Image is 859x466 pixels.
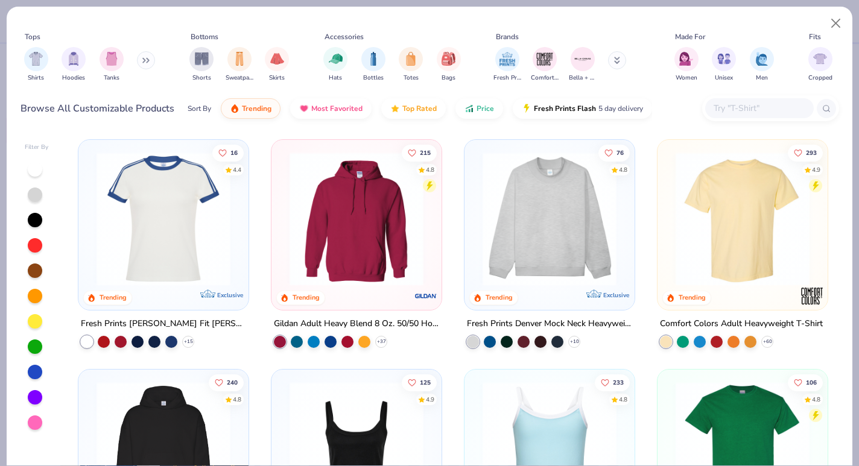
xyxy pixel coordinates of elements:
[755,52,769,66] img: Men Image
[569,74,597,83] span: Bella + Canvas
[184,338,193,345] span: + 15
[284,152,429,286] img: 01756b78-01f6-4cc6-8d8a-3c30c1a0c8ac
[717,52,731,66] img: Unisex Image
[493,47,521,83] div: filter for Fresh Prints
[62,74,85,83] span: Hoodies
[619,165,627,174] div: 4.8
[399,47,423,83] button: filter button
[806,150,817,156] span: 293
[477,104,494,113] span: Price
[363,74,384,83] span: Bottles
[574,50,592,68] img: Bella + Canvas Image
[712,47,736,83] div: filter for Unisex
[598,144,630,161] button: Like
[808,47,832,83] button: filter button
[670,152,816,286] img: 029b8af0-80e6-406f-9fdc-fdf898547912
[191,31,218,42] div: Bottoms
[381,98,446,119] button: Top Rated
[788,144,823,161] button: Like
[189,47,214,83] button: filter button
[290,98,372,119] button: Most Favorited
[496,31,519,42] div: Brands
[799,284,823,308] img: Comfort Colors logo
[613,379,624,385] span: 233
[242,104,271,113] span: Trending
[100,47,124,83] button: filter button
[420,379,431,385] span: 125
[269,74,285,83] span: Skirts
[323,47,347,83] button: filter button
[513,98,652,119] button: Fresh Prints Flash5 day delivery
[105,52,118,66] img: Tanks Image
[265,47,289,83] div: filter for Skirts
[808,74,832,83] span: Cropped
[712,101,805,115] input: Try "T-Shirt"
[675,31,705,42] div: Made For
[569,338,578,345] span: + 10
[806,379,817,385] span: 106
[233,395,242,404] div: 4.8
[213,144,244,161] button: Like
[390,104,400,113] img: TopRated.gif
[808,47,832,83] div: filter for Cropped
[522,104,531,113] img: flash.gif
[788,374,823,391] button: Like
[233,165,242,174] div: 4.4
[437,47,461,83] div: filter for Bags
[598,102,643,116] span: 5 day delivery
[750,47,774,83] div: filter for Men
[402,374,437,391] button: Like
[100,47,124,83] div: filter for Tanks
[493,47,521,83] button: filter button
[230,104,239,113] img: trending.gif
[493,74,521,83] span: Fresh Prints
[477,152,623,286] img: f5d85501-0dbb-4ee4-b115-c08fa3845d83
[367,52,380,66] img: Bottles Image
[195,52,209,66] img: Shorts Image
[750,47,774,83] button: filter button
[25,31,40,42] div: Tops
[534,104,596,113] span: Fresh Prints Flash
[603,291,629,299] span: Exclusive
[25,143,49,152] div: Filter By
[192,74,211,83] span: Shorts
[24,47,48,83] div: filter for Shirts
[442,74,455,83] span: Bags
[404,74,419,83] span: Totes
[217,291,243,299] span: Exclusive
[622,152,768,286] img: a90f7c54-8796-4cb2-9d6e-4e9644cfe0fe
[619,395,627,404] div: 4.8
[311,104,363,113] span: Most Favorited
[414,284,438,308] img: Gildan logo
[674,47,699,83] div: filter for Women
[569,47,597,83] button: filter button
[325,31,364,42] div: Accessories
[104,74,119,83] span: Tanks
[437,47,461,83] button: filter button
[442,52,455,66] img: Bags Image
[21,101,174,116] div: Browse All Customizable Products
[426,165,434,174] div: 4.8
[67,52,80,66] img: Hoodies Image
[404,52,417,66] img: Totes Image
[825,12,848,35] button: Close
[676,74,697,83] span: Women
[569,47,597,83] div: filter for Bella + Canvas
[812,165,820,174] div: 4.9
[329,52,343,66] img: Hats Image
[429,152,575,286] img: a164e800-7022-4571-a324-30c76f641635
[29,52,43,66] img: Shirts Image
[329,74,342,83] span: Hats
[361,47,385,83] div: filter for Bottles
[62,47,86,83] div: filter for Hoodies
[712,47,736,83] button: filter button
[660,316,823,332] div: Comfort Colors Adult Heavyweight T-Shirt
[323,47,347,83] div: filter for Hats
[226,47,253,83] button: filter button
[274,316,439,332] div: Gildan Adult Heavy Blend 8 Oz. 50/50 Hooded Sweatshirt
[189,47,214,83] div: filter for Shorts
[188,103,211,114] div: Sort By
[231,150,238,156] span: 16
[90,152,236,286] img: e5540c4d-e74a-4e58-9a52-192fe86bec9f
[62,47,86,83] button: filter button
